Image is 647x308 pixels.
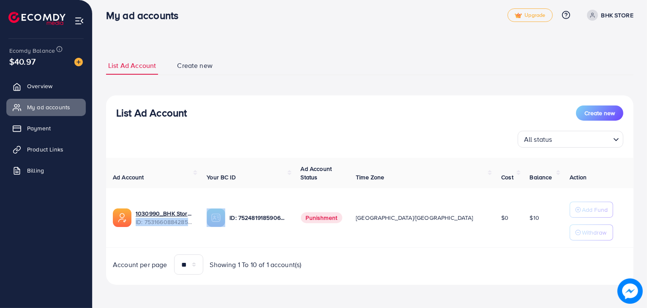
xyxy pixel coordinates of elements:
[530,213,539,222] span: $10
[6,120,86,137] a: Payment
[570,173,587,181] span: Action
[113,260,167,270] span: Account per page
[27,103,70,111] span: My ad accounts
[108,61,156,70] span: List Ad Account
[555,132,610,146] input: Search for option
[570,202,613,218] button: Add Fund
[136,209,193,218] a: 1030990_BHK Store_1753601460221
[207,208,225,227] img: ic-ba-acc.ded83a64.svg
[113,208,131,227] img: ic-ads-acc.e4c84228.svg
[74,16,84,26] img: menu
[356,213,473,222] span: [GEOGRAPHIC_DATA]/[GEOGRAPHIC_DATA]
[27,82,52,90] span: Overview
[210,260,302,270] span: Showing 1 To 10 of 1 account(s)
[9,46,55,55] span: Ecomdy Balance
[106,9,185,22] h3: My ad accounts
[27,145,63,154] span: Product Links
[207,173,236,181] span: Your BC ID
[27,166,44,175] span: Billing
[601,10,633,20] p: BHK STORE
[584,10,633,21] a: BHK STORE
[501,173,513,181] span: Cost
[570,224,613,240] button: Withdraw
[515,13,522,19] img: tick
[136,218,193,226] span: ID: 7531660884285095952
[27,124,51,132] span: Payment
[8,12,66,25] img: logo
[113,173,144,181] span: Ad Account
[301,165,332,181] span: Ad Account Status
[177,61,213,70] span: Create new
[116,107,187,119] h3: List Ad Account
[515,12,545,19] span: Upgrade
[74,58,83,66] img: image
[582,227,606,238] p: Withdraw
[6,78,86,95] a: Overview
[356,173,384,181] span: Time Zone
[584,109,615,117] span: Create new
[508,8,552,22] a: tickUpgrade
[229,213,287,223] p: ID: 7524819185906745345
[582,205,608,215] p: Add Fund
[501,213,508,222] span: $0
[6,141,86,158] a: Product Links
[617,278,643,304] img: image
[136,209,193,227] div: <span class='underline'>1030990_BHK Store_1753601460221</span></br>7531660884285095952
[576,105,623,121] button: Create new
[518,131,623,148] div: Search for option
[9,55,35,68] span: $40.97
[6,162,86,179] a: Billing
[522,133,554,146] span: All status
[6,99,86,116] a: My ad accounts
[301,212,343,223] span: Punishment
[530,173,552,181] span: Balance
